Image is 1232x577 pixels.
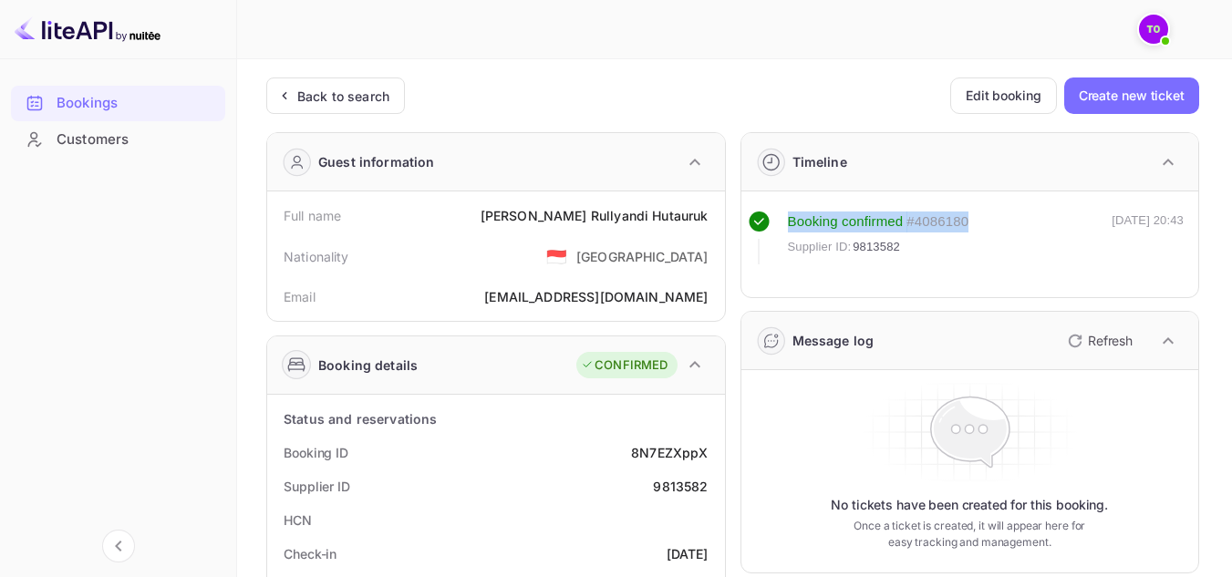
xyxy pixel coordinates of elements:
[667,544,709,563] div: [DATE]
[284,477,350,496] div: Supplier ID
[1139,15,1168,44] img: Traveloka3PS 02
[102,530,135,562] button: Collapse navigation
[284,510,312,530] div: HCN
[11,86,225,119] a: Bookings
[57,129,216,150] div: Customers
[792,152,847,171] div: Timeline
[15,15,160,44] img: LiteAPI logo
[1064,77,1199,114] button: Create new ticket
[788,238,852,256] span: Supplier ID:
[581,356,668,375] div: CONFIRMED
[284,409,437,428] div: Status and reservations
[11,122,225,156] a: Customers
[318,152,435,171] div: Guest information
[11,86,225,121] div: Bookings
[481,206,709,225] div: [PERSON_NAME] Rullyandi Hutauruk
[284,443,348,462] div: Booking ID
[284,247,349,266] div: Nationality
[653,477,708,496] div: 9813582
[284,544,336,563] div: Check-in
[1088,331,1133,350] p: Refresh
[11,122,225,158] div: Customers
[318,355,418,375] div: Booking details
[788,211,904,232] div: Booking confirmed
[906,211,968,232] div: # 4086180
[1112,211,1184,264] div: [DATE] 20:43
[950,77,1057,114] button: Edit booking
[284,287,316,306] div: Email
[792,331,875,350] div: Message log
[57,93,216,114] div: Bookings
[546,240,567,273] span: United States
[631,443,708,462] div: 8N7EZXppX
[1057,326,1140,355] button: Refresh
[576,247,709,266] div: [GEOGRAPHIC_DATA]
[831,496,1108,514] p: No tickets have been created for this booking.
[484,287,708,306] div: [EMAIL_ADDRESS][DOMAIN_NAME]
[284,206,341,225] div: Full name
[853,238,900,256] span: 9813582
[297,87,389,106] div: Back to search
[848,518,1092,551] p: Once a ticket is created, it will appear here for easy tracking and management.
